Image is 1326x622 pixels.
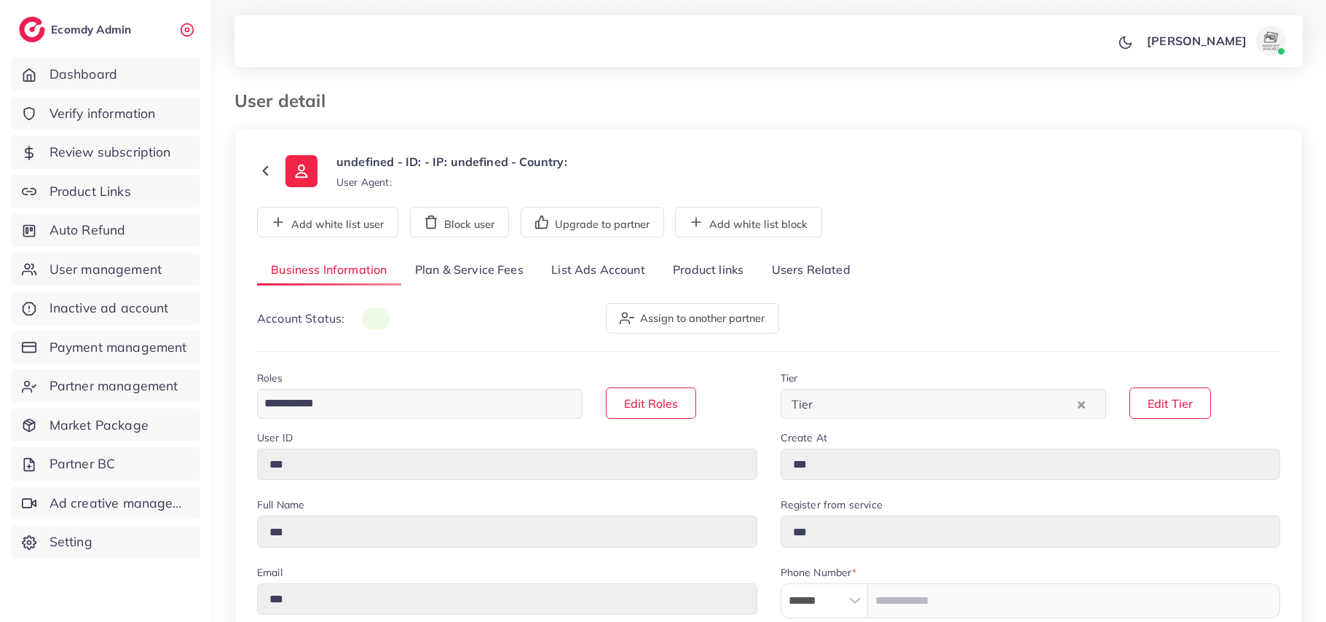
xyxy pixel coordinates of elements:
span: Inactive ad account [50,299,169,318]
a: Payment management [11,331,200,364]
a: [PERSON_NAME]avatar [1139,26,1291,55]
a: Dashboard [11,58,200,91]
a: logoEcomdy Admin [19,17,135,42]
a: Inactive ad account [11,291,200,325]
span: User management [50,260,162,279]
button: Block user [410,207,509,237]
img: ic-user-info.36bf1079.svg [285,155,317,187]
span: Partner management [50,377,178,395]
span: Verify information [50,104,156,123]
button: Upgrade to partner [521,207,664,237]
span: Partner BC [50,454,116,473]
span: Payment management [50,338,187,357]
label: User ID [257,430,293,445]
a: Ad creative management [11,487,200,520]
a: Partner management [11,369,200,403]
a: Business Information [257,255,401,286]
button: Edit Tier [1129,387,1211,419]
button: Assign to another partner [606,303,779,334]
label: Create At [781,430,827,445]
label: Roles [257,371,283,385]
h3: User detail [234,90,337,111]
a: Market Package [11,409,200,442]
a: Verify information [11,97,200,130]
small: User Agent: [336,175,392,189]
button: Add white list user [257,207,398,237]
button: Add white list block [675,207,822,237]
p: [PERSON_NAME] [1147,32,1247,50]
a: Product links [659,255,757,286]
a: Partner BC [11,447,200,481]
a: User management [11,253,200,286]
span: Auto Refund [50,221,126,240]
span: Setting [50,532,92,551]
label: Tier [781,371,798,385]
button: Clear Selected [1078,395,1085,412]
label: Phone Number [781,565,857,580]
img: logo [19,17,45,42]
a: Plan & Service Fees [401,255,537,286]
span: Review subscription [50,143,171,162]
h2: Ecomdy Admin [51,23,135,36]
a: Users Related [757,255,864,286]
label: Register from service [781,497,883,512]
img: avatar [1256,26,1285,55]
div: Search for option [781,389,1106,419]
span: Dashboard [50,65,117,84]
span: Tier [789,393,816,415]
div: Search for option [257,389,583,419]
a: Review subscription [11,135,200,169]
label: Email [257,565,283,580]
span: Product Links [50,182,131,201]
label: Full Name [257,497,304,512]
span: Ad creative management [50,494,189,513]
span: Market Package [50,416,149,435]
p: undefined - ID: - IP: undefined - Country: [336,153,567,170]
p: Account Status: [257,310,390,328]
a: Setting [11,525,200,559]
a: Auto Refund [11,213,200,247]
a: Product Links [11,175,200,208]
button: Edit Roles [606,387,696,419]
input: Search for option [817,393,1073,415]
input: Search for option [259,393,564,415]
a: List Ads Account [537,255,659,286]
